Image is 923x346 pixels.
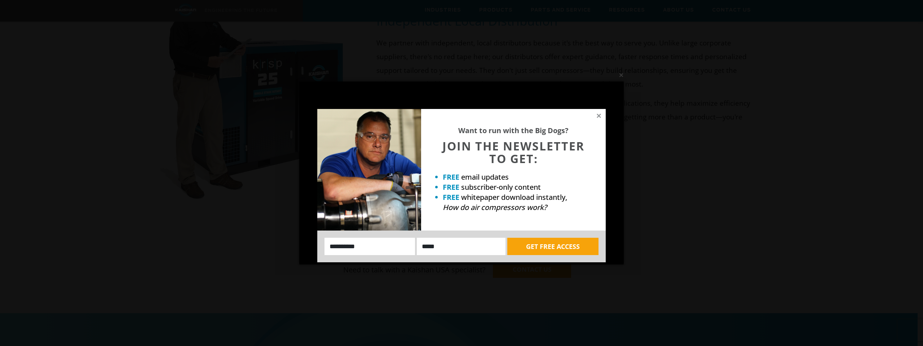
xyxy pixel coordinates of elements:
[443,182,459,192] strong: FREE
[443,172,459,182] strong: FREE
[596,113,602,119] button: Close
[461,172,509,182] span: email updates
[443,192,459,202] strong: FREE
[443,202,547,212] em: How do air compressors work?
[461,192,567,202] span: whitepaper download instantly,
[442,138,584,166] span: JOIN THE NEWSLETTER TO GET:
[461,182,541,192] span: subscriber-only content
[458,126,569,135] strong: Want to run with the Big Dogs?
[507,238,599,255] button: GET FREE ACCESS
[324,238,415,255] input: Name:
[417,238,505,255] input: Email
